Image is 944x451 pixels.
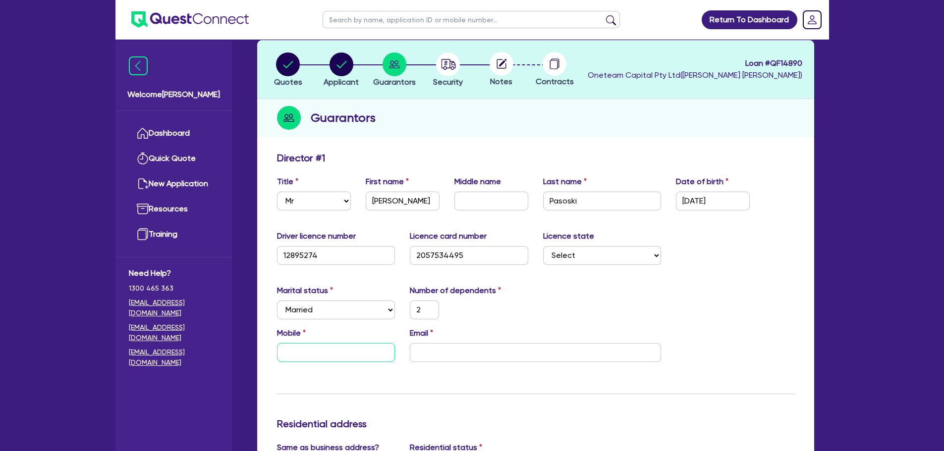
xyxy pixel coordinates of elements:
label: Last name [543,176,587,188]
button: Applicant [323,52,359,89]
img: icon-menu-close [129,56,148,75]
button: Guarantors [373,52,416,89]
label: Mobile [277,327,306,339]
img: new-application [137,178,149,190]
a: Resources [129,197,219,222]
img: training [137,228,149,240]
span: Applicant [324,77,359,87]
span: 1300 465 363 [129,283,219,294]
button: Security [433,52,463,89]
label: Middle name [454,176,501,188]
img: step-icon [277,106,301,130]
span: Notes [490,77,512,86]
a: Dashboard [129,121,219,146]
input: Search by name, application ID or mobile number... [323,11,620,28]
a: [EMAIL_ADDRESS][DOMAIN_NAME] [129,298,219,318]
a: [EMAIL_ADDRESS][DOMAIN_NAME] [129,322,219,343]
span: Contracts [536,77,574,86]
span: Quotes [274,77,302,87]
label: Marital status [277,285,333,297]
img: quest-connect-logo-blue [131,11,249,28]
a: Training [129,222,219,247]
a: Dropdown toggle [799,7,825,33]
img: quick-quote [137,152,149,164]
h2: Guarantors [311,109,376,127]
img: resources [137,203,149,215]
label: Email [410,327,433,339]
span: Loan # QF14890 [588,57,802,69]
span: Welcome [PERSON_NAME] [127,89,220,100]
a: Return To Dashboard [702,10,797,29]
label: First name [366,176,409,188]
input: DD / MM / YYYY [676,192,750,210]
label: Number of dependents [410,285,501,297]
label: Driver licence number [277,230,356,242]
label: Licence state [543,230,594,242]
h3: Residential address [277,418,794,430]
span: Guarantors [373,77,416,87]
a: New Application [129,171,219,197]
h3: Director # 1 [277,152,325,164]
label: Title [277,176,298,188]
span: Need Help? [129,267,219,279]
button: Quotes [274,52,303,89]
a: [EMAIL_ADDRESS][DOMAIN_NAME] [129,347,219,368]
a: Quick Quote [129,146,219,171]
label: Licence card number [410,230,487,242]
span: Oneteam Capital Pty Ltd ( [PERSON_NAME] [PERSON_NAME] ) [588,70,802,80]
label: Date of birth [676,176,728,188]
span: Security [433,77,463,87]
